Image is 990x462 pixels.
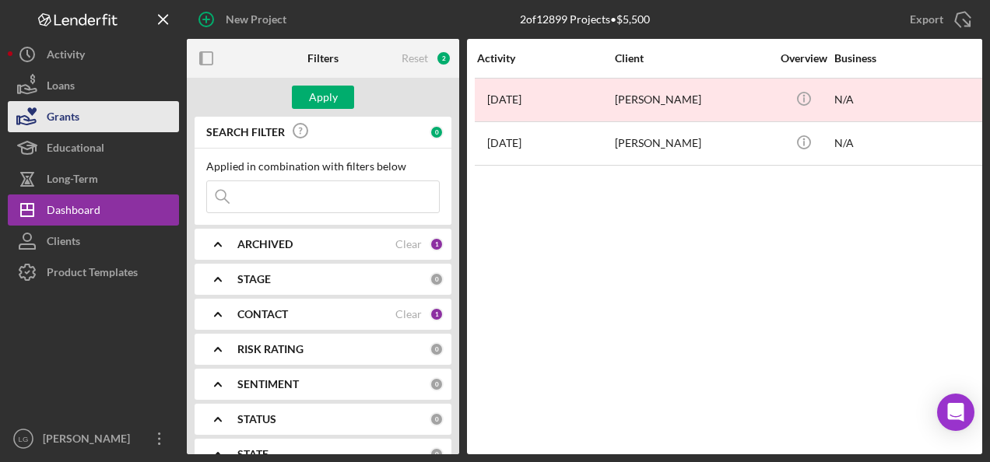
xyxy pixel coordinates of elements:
[47,132,104,167] div: Educational
[237,238,293,250] b: ARCHIVED
[8,70,179,101] button: Loans
[395,308,422,320] div: Clear
[8,194,179,226] button: Dashboard
[487,137,521,149] time: 2025-05-23 21:08
[430,237,444,251] div: 1
[8,423,179,454] button: LG[PERSON_NAME]
[47,163,98,198] div: Long-Term
[402,52,428,65] div: Reset
[47,226,80,261] div: Clients
[8,132,179,163] button: Educational
[237,448,269,460] b: STATE
[292,86,354,109] button: Apply
[47,194,100,229] div: Dashboard
[615,52,771,65] div: Client
[206,126,285,138] b: SEARCH FILTER
[237,413,276,425] b: STATUS
[187,4,302,35] button: New Project
[206,160,440,173] div: Applied in combination with filters below
[47,101,79,136] div: Grants
[8,39,179,70] button: Activity
[520,13,650,26] div: 2 of 12899 Projects • $5,500
[237,308,288,320] b: CONTACT
[39,423,140,458] div: [PERSON_NAME]
[894,4,982,35] button: Export
[47,39,85,74] div: Activity
[834,123,990,164] div: N/A
[8,257,179,288] button: Product Templates
[430,447,444,461] div: 0
[937,394,974,431] div: Open Intercom Messenger
[8,226,179,257] button: Clients
[834,52,990,65] div: Business
[226,4,286,35] div: New Project
[430,272,444,286] div: 0
[430,342,444,356] div: 0
[307,52,339,65] b: Filters
[395,238,422,250] div: Clear
[237,378,299,390] b: SENTIMENT
[834,79,990,121] div: N/A
[19,435,29,443] text: LG
[436,51,451,66] div: 2
[237,273,271,285] b: STAGE
[430,377,444,391] div: 0
[615,123,771,164] div: [PERSON_NAME]
[477,52,613,65] div: Activity
[8,163,179,194] button: Long-Term
[430,307,444,321] div: 1
[615,79,771,121] div: [PERSON_NAME]
[47,70,75,105] div: Loans
[774,52,833,65] div: Overview
[309,86,338,109] div: Apply
[487,93,521,106] time: 2025-05-20 16:45
[47,257,138,292] div: Product Templates
[430,412,444,426] div: 0
[430,125,444,139] div: 0
[237,343,304,355] b: RISK RATING
[8,101,179,132] button: Grants
[910,4,943,35] div: Export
